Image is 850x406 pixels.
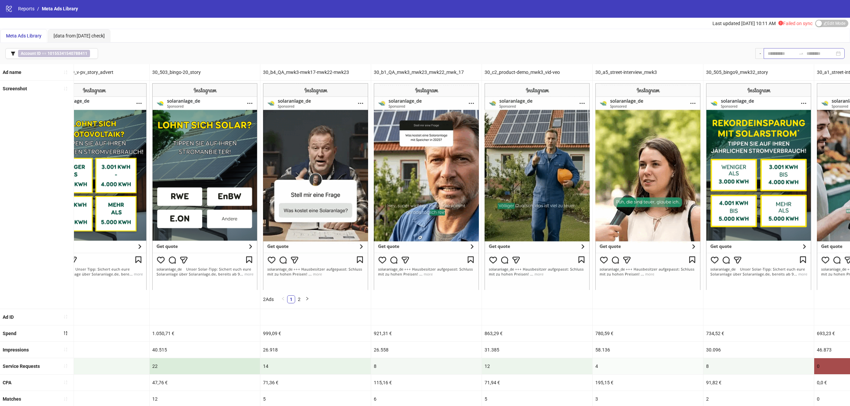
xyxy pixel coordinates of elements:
[63,331,68,335] span: sort-descending
[305,297,309,301] span: right
[482,64,592,80] div: 30_c2_product-demo_mwk3_vid-veo
[798,51,804,56] span: to
[260,358,371,374] div: 14
[5,48,98,59] button: Account ID == 10155341540788411
[593,375,703,391] div: 195,15 €
[3,396,21,402] b: Matches
[371,325,482,341] div: 921,31 €
[371,342,482,358] div: 26.558
[150,64,260,80] div: 30_503_bingo-20_story
[263,297,274,302] span: 2 Ads
[39,64,149,80] div: 30_454_bingo-9_v-pv_story_advert
[42,6,78,11] span: Meta Ads Library
[48,51,87,56] b: 10155341540788411
[260,64,371,80] div: 30_b4_QA_mwk3-mwk17-mwk22-mwk23
[63,347,68,352] span: sort-ascending
[482,358,592,374] div: 12
[63,314,68,319] span: sort-ascending
[260,375,371,391] div: 71,36 €
[39,358,149,374] div: 9
[593,358,703,374] div: 4
[482,342,592,358] div: 31.385
[703,375,814,391] div: 91,82 €
[371,64,482,80] div: 30_b1_QA_mwk3_mwk23_mwk22_mwk_17
[287,295,295,303] li: 1
[150,375,260,391] div: 47,76 €
[712,21,776,26] span: Last updated [DATE] 10:11 AM
[703,358,814,374] div: 8
[281,297,285,301] span: left
[593,64,703,80] div: 30_a5_street-interview_mwk3
[150,342,260,358] div: 40.515
[54,33,105,38] span: [data from [DATE] check]
[371,375,482,391] div: 115,16 €
[303,295,311,303] li: Next Page
[3,331,16,336] b: Spend
[295,295,303,303] li: 2
[287,296,295,303] a: 1
[3,314,14,320] b: Ad ID
[63,70,68,75] span: sort-ascending
[39,342,149,358] div: 62.940
[593,342,703,358] div: 58.136
[778,21,783,25] span: exclamation-circle
[798,51,804,56] span: swap-right
[17,5,36,12] a: Reports
[303,295,311,303] button: right
[63,364,68,368] span: sort-ascending
[703,342,814,358] div: 30.096
[263,83,368,290] img: Screenshot 120233652792000649
[482,375,592,391] div: 71,94 €
[39,375,149,391] div: 117,46 €
[41,83,147,290] img: Screenshot 120231219770900649
[755,48,764,59] div: -
[21,51,41,56] b: Account ID
[37,5,39,12] li: /
[482,325,592,341] div: 863,29 €
[3,86,27,91] b: Screenshot
[706,83,811,290] img: Screenshot 120231220979880649
[485,83,590,290] img: Screenshot 120233992632940649
[3,347,29,352] b: Impressions
[595,83,700,290] img: Screenshot 120233372514990649
[18,50,90,57] span: ==
[593,325,703,341] div: 780,59 €
[6,33,41,38] span: Meta Ads Library
[63,397,68,401] span: sort-ascending
[3,380,11,385] b: CPA
[39,325,149,341] div: 1.057,14 €
[11,51,15,56] span: filter
[150,358,260,374] div: 22
[371,358,482,374] div: 8
[374,83,479,290] img: Screenshot 120233652781330649
[279,295,287,303] button: left
[279,295,287,303] li: Previous Page
[778,21,813,26] span: Failed on sync
[152,83,257,290] img: Screenshot 120231219770890649
[295,296,303,303] a: 2
[260,325,371,341] div: 999,09 €
[3,364,40,369] b: Service Requests
[3,70,21,75] b: Ad name
[703,64,814,80] div: 30_505_bingo9_mwk32_story
[63,86,68,91] span: sort-ascending
[260,342,371,358] div: 26.918
[63,380,68,385] span: sort-ascending
[703,325,814,341] div: 734,52 €
[150,325,260,341] div: 1.050,71 €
